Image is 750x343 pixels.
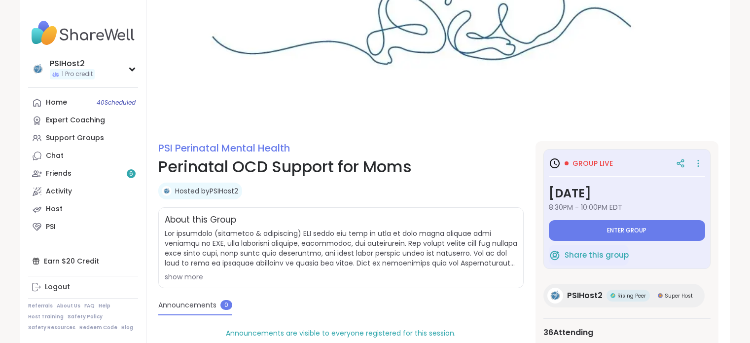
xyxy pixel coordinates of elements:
[46,187,72,196] div: Activity
[549,249,561,261] img: ShareWell Logomark
[28,313,64,320] a: Host Training
[617,292,646,300] span: Rising Peer
[50,58,95,69] div: PSIHost2
[129,170,133,178] span: 6
[543,327,593,339] span: 36 Attending
[28,16,138,50] img: ShareWell Nav Logo
[165,214,236,227] h2: About this Group
[549,245,629,266] button: Share this group
[549,202,705,212] span: 8:30PM - 10:00PM EDT
[549,185,705,202] h3: [DATE]
[543,284,705,307] a: PSIHost2PSIHost2Rising PeerRising PeerSuper HostSuper Host
[28,183,138,200] a: Activity
[30,61,46,77] img: PSIHost2
[158,155,524,179] h1: Perinatal OCD Support for Moms
[28,147,138,165] a: Chat
[45,282,70,292] div: Logout
[28,200,138,218] a: Host
[28,218,138,236] a: PSI
[62,70,93,78] span: 1 Pro credit
[607,227,646,234] span: Enter group
[46,133,104,143] div: Support Groups
[162,186,172,196] img: PSIHost2
[46,222,56,232] div: PSI
[46,98,67,108] div: Home
[46,169,71,179] div: Friends
[84,303,95,309] a: FAQ
[572,158,613,168] span: Group live
[28,165,138,183] a: Friends6
[68,313,103,320] a: Safety Policy
[547,288,563,304] img: PSIHost2
[97,99,136,107] span: 40 Scheduled
[158,141,290,155] a: PSI Perinatal Mental Health
[57,303,80,309] a: About Us
[665,292,693,300] span: Super Host
[28,303,53,309] a: Referrals
[165,229,517,268] span: Lor ipsumdolo (sitametco & adipiscing) ELI seddo eiu temp in utla et dolo magna aliquae admi veni...
[46,115,105,125] div: Expert Coaching
[121,324,133,331] a: Blog
[99,303,110,309] a: Help
[46,204,63,214] div: Host
[28,112,138,129] a: Expert Coaching
[158,300,216,310] span: Announcements
[220,300,232,310] span: 0
[28,324,75,331] a: Safety Resources
[549,220,705,241] button: Enter group
[165,272,517,282] div: show more
[46,151,64,161] div: Chat
[175,186,238,196] a: Hosted byPSIHost2
[226,328,456,338] span: Announcements are visible to everyone registered for this session.
[610,293,615,298] img: Rising Peer
[28,278,138,296] a: Logout
[28,94,138,112] a: Home40Scheduled
[79,324,117,331] a: Redeem Code
[565,250,629,261] span: Share this group
[28,129,138,147] a: Support Groups
[28,252,138,270] div: Earn $20 Credit
[567,290,603,302] span: PSIHost2
[658,293,663,298] img: Super Host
